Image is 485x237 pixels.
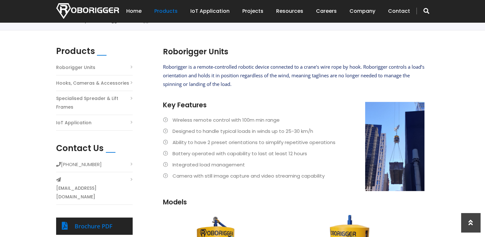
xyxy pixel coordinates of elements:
[316,1,337,21] a: Careers
[163,116,424,124] li: Wireless remote control with 100m min range
[242,1,263,21] a: Projects
[56,118,92,127] a: IoT Application
[163,149,424,158] li: Battery operated with capability to last at least 12 hours
[56,94,133,111] a: Specialised Spreader & Lift Frames
[388,1,410,21] a: Contact
[276,1,303,21] a: Resources
[349,1,375,21] a: Company
[163,197,424,207] h3: Models
[163,46,424,57] h2: Roborigger Units
[126,1,142,21] a: Home
[56,184,133,201] a: [EMAIL_ADDRESS][DOMAIN_NAME]
[163,100,424,110] h3: Key Features
[75,222,113,230] a: Brochure PDF
[163,172,424,180] li: Camera with still image capture and video streaming capability
[56,160,133,172] li: [PHONE_NUMBER]
[163,64,424,87] span: Roborigger is a remote-controlled robotic device connected to a crane's wire rope by hook. Robori...
[56,79,129,88] a: Hooks, Cameras & Accessories
[163,138,424,147] li: Ability to have 2 preset orientations to simplify repetitive operations
[56,63,95,72] a: Roborigger Units
[56,46,95,56] h2: Products
[154,1,178,21] a: Products
[163,160,424,169] li: Integrated load management
[77,17,121,24] a: Why use Roborigger
[56,143,104,153] h2: Contact Us
[56,3,119,19] img: Nortech
[56,17,70,24] a: Home
[190,1,230,21] a: IoT Application
[163,127,424,135] li: Designed to handle typical loads in winds up to 25-30 km/h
